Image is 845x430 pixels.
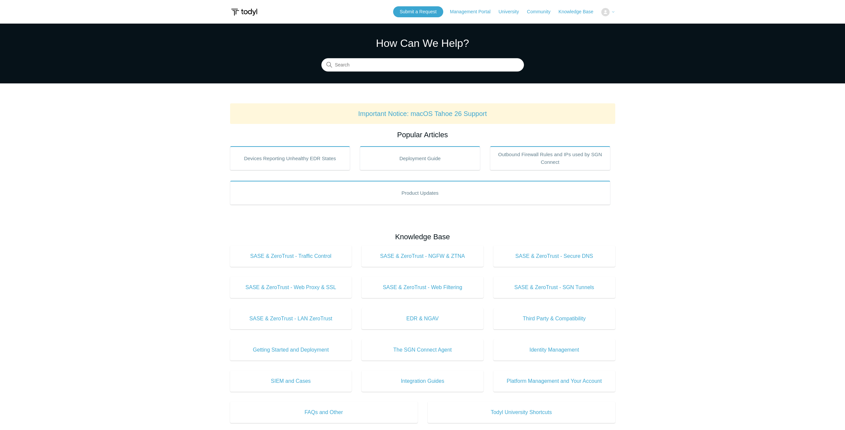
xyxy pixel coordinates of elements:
[498,8,525,15] a: University
[230,6,258,18] img: Todyl Support Center Help Center home page
[527,8,557,15] a: Community
[240,346,342,354] span: Getting Started and Deployment
[230,371,352,392] a: SIEM and Cases
[230,246,352,267] a: SASE & ZeroTrust - Traffic Control
[450,8,497,15] a: Management Portal
[230,308,352,329] a: SASE & ZeroTrust - LAN ZeroTrust
[230,231,615,242] h2: Knowledge Base
[321,35,524,51] h1: How Can We Help?
[362,246,483,267] a: SASE & ZeroTrust - NGFW & ZTNA
[490,146,610,170] a: Outbound Firewall Rules and IPs used by SGN Connect
[362,277,483,298] a: SASE & ZeroTrust - Web Filtering
[240,315,342,323] span: SASE & ZeroTrust - LAN ZeroTrust
[230,402,418,423] a: FAQs and Other
[372,283,473,291] span: SASE & ZeroTrust - Web Filtering
[503,315,605,323] span: Third Party & Compatibility
[428,402,615,423] a: Todyl University Shortcuts
[503,252,605,260] span: SASE & ZeroTrust - Secure DNS
[230,181,610,205] a: Product Updates
[230,277,352,298] a: SASE & ZeroTrust - Web Proxy & SSL
[372,346,473,354] span: The SGN Connect Agent
[372,315,473,323] span: EDR & NGAV
[438,408,605,416] span: Todyl University Shortcuts
[362,308,483,329] a: EDR & NGAV
[240,377,342,385] span: SIEM and Cases
[240,252,342,260] span: SASE & ZeroTrust - Traffic Control
[493,308,615,329] a: Third Party & Compatibility
[493,339,615,361] a: Identity Management
[503,346,605,354] span: Identity Management
[240,408,408,416] span: FAQs and Other
[321,58,524,72] input: Search
[558,8,600,15] a: Knowledge Base
[240,283,342,291] span: SASE & ZeroTrust - Web Proxy & SSL
[503,283,605,291] span: SASE & ZeroTrust - SGN Tunnels
[362,339,483,361] a: The SGN Connect Agent
[493,371,615,392] a: Platform Management and Your Account
[372,377,473,385] span: Integration Guides
[230,339,352,361] a: Getting Started and Deployment
[503,377,605,385] span: Platform Management and Your Account
[362,371,483,392] a: Integration Guides
[358,110,487,117] a: Important Notice: macOS Tahoe 26 Support
[493,277,615,298] a: SASE & ZeroTrust - SGN Tunnels
[230,146,350,170] a: Devices Reporting Unhealthy EDR States
[372,252,473,260] span: SASE & ZeroTrust - NGFW & ZTNA
[360,146,480,170] a: Deployment Guide
[493,246,615,267] a: SASE & ZeroTrust - Secure DNS
[230,129,615,140] h2: Popular Articles
[393,6,443,17] a: Submit a Request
